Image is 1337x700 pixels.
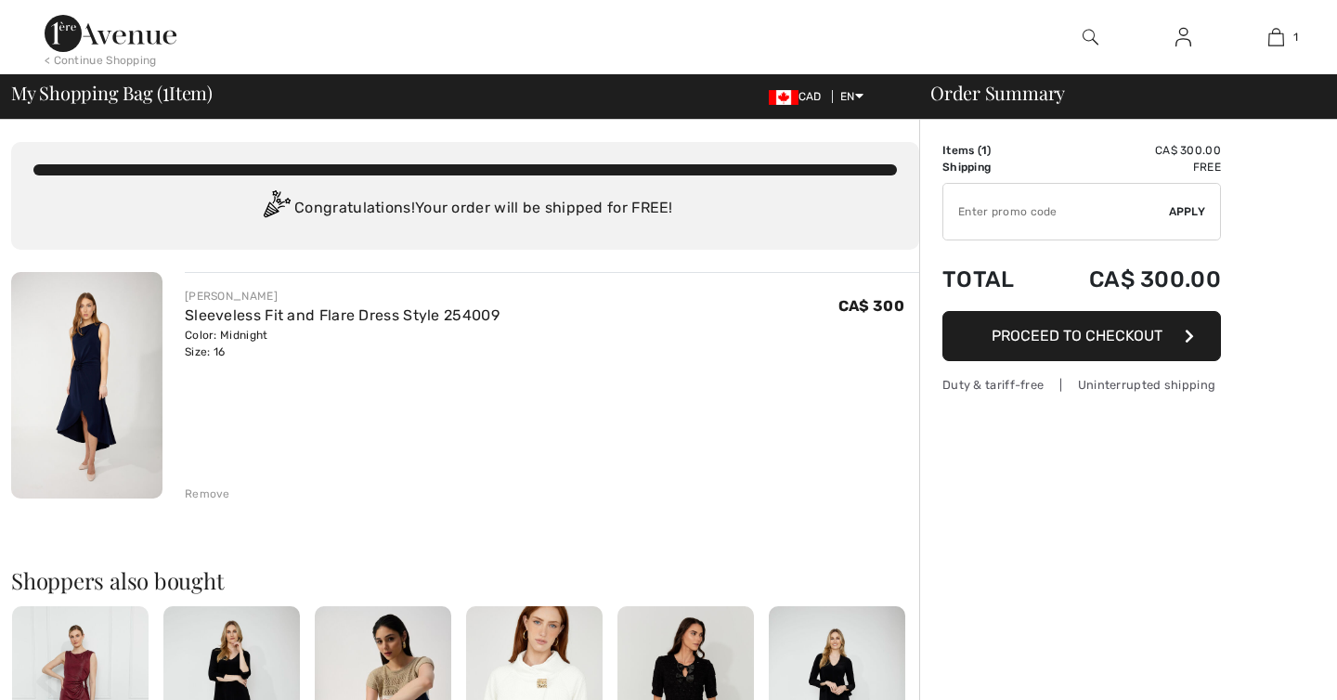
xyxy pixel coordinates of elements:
[942,248,1041,311] td: Total
[908,84,1326,102] div: Order Summary
[981,144,987,157] span: 1
[838,297,904,315] span: CA$ 300
[942,142,1041,159] td: Items ( )
[1041,159,1221,175] td: Free
[1268,26,1284,48] img: My Bag
[11,272,162,499] img: Sleeveless Fit and Flare Dress Style 254009
[942,376,1221,394] div: Duty & tariff-free | Uninterrupted shipping
[769,90,829,103] span: CAD
[1041,248,1221,311] td: CA$ 300.00
[942,311,1221,361] button: Proceed to Checkout
[1169,203,1206,220] span: Apply
[1230,26,1321,48] a: 1
[33,190,897,227] div: Congratulations! Your order will be shipped for FREE!
[185,306,500,324] a: Sleeveless Fit and Flare Dress Style 254009
[11,569,919,591] h2: Shoppers also bought
[185,288,500,305] div: [PERSON_NAME]
[162,79,169,103] span: 1
[769,90,798,105] img: Canadian Dollar
[1175,26,1191,48] img: My Info
[1161,26,1206,49] a: Sign In
[840,90,863,103] span: EN
[992,327,1162,344] span: Proceed to Checkout
[1041,142,1221,159] td: CA$ 300.00
[185,486,230,502] div: Remove
[45,52,157,69] div: < Continue Shopping
[943,184,1169,240] input: Promo code
[11,84,213,102] span: My Shopping Bag ( Item)
[257,190,294,227] img: Congratulation2.svg
[1293,29,1298,45] span: 1
[1083,26,1098,48] img: search the website
[185,327,500,360] div: Color: Midnight Size: 16
[45,15,176,52] img: 1ère Avenue
[942,159,1041,175] td: Shipping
